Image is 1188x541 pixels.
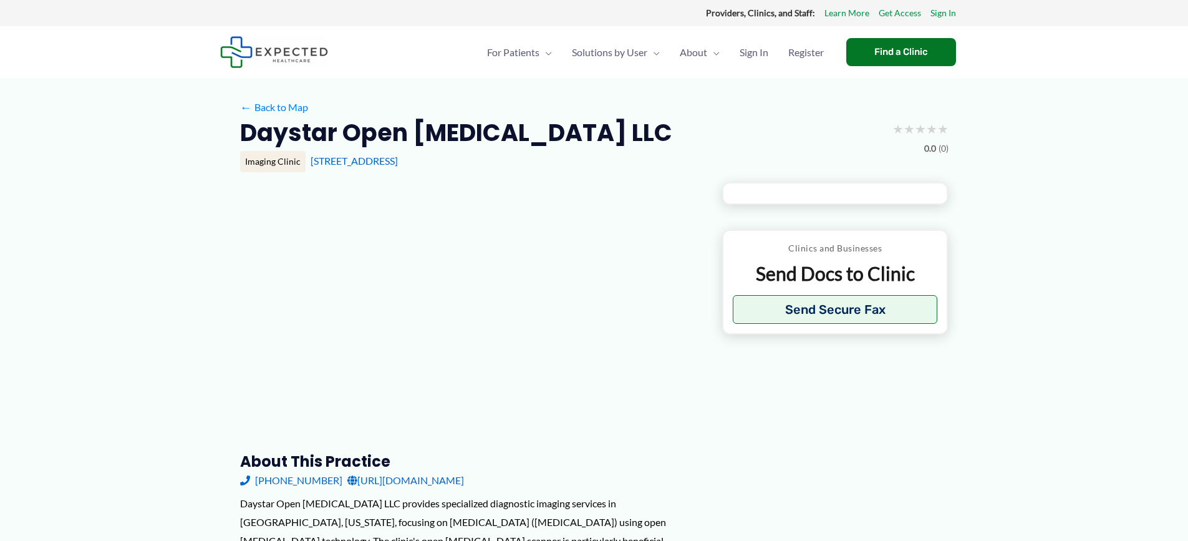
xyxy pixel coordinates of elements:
span: ★ [926,117,937,140]
a: Sign In [930,5,956,21]
a: ←Back to Map [240,98,308,117]
span: 0.0 [924,140,936,157]
span: Menu Toggle [539,31,552,74]
span: For Patients [487,31,539,74]
a: [STREET_ADDRESS] [311,155,398,167]
a: AboutMenu Toggle [670,31,730,74]
span: Menu Toggle [647,31,660,74]
span: ← [240,101,252,113]
h2: Daystar Open [MEDICAL_DATA] LLC [240,117,672,148]
a: [PHONE_NUMBER] [240,471,342,490]
a: Register [778,31,834,74]
a: Get Access [879,5,921,21]
a: For PatientsMenu Toggle [477,31,562,74]
span: ★ [937,117,949,140]
a: Solutions by UserMenu Toggle [562,31,670,74]
div: Imaging Clinic [240,151,306,172]
span: Sign In [740,31,768,74]
span: About [680,31,707,74]
span: ★ [892,117,904,140]
span: ★ [904,117,915,140]
nav: Primary Site Navigation [477,31,834,74]
a: [URL][DOMAIN_NAME] [347,471,464,490]
button: Send Secure Fax [733,295,938,324]
span: Menu Toggle [707,31,720,74]
p: Send Docs to Clinic [733,261,938,286]
p: Clinics and Businesses [733,240,938,256]
strong: Providers, Clinics, and Staff: [706,7,815,18]
span: ★ [915,117,926,140]
img: Expected Healthcare Logo - side, dark font, small [220,36,328,68]
span: (0) [939,140,949,157]
span: Register [788,31,824,74]
span: Solutions by User [572,31,647,74]
a: Learn More [824,5,869,21]
a: Sign In [730,31,778,74]
h3: About this practice [240,452,702,471]
a: Find a Clinic [846,38,956,66]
